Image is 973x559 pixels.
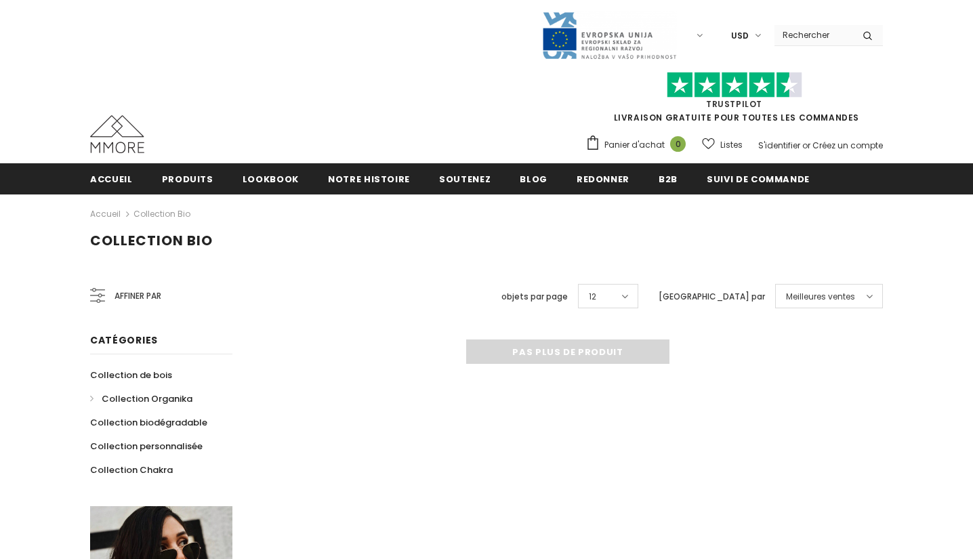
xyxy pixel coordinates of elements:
a: Suivi de commande [707,163,810,194]
span: Affiner par [115,289,161,304]
a: Collection Organika [90,387,192,411]
span: Blog [520,173,547,186]
span: LIVRAISON GRATUITE POUR TOUTES LES COMMANDES [585,78,883,123]
a: Accueil [90,206,121,222]
span: Collection Organika [102,392,192,405]
a: Accueil [90,163,133,194]
span: 0 [670,136,686,152]
span: Listes [720,138,743,152]
input: Search Site [774,25,852,45]
a: Notre histoire [328,163,410,194]
label: [GEOGRAPHIC_DATA] par [659,290,765,304]
span: Collection de bois [90,369,172,381]
img: Cas MMORE [90,115,144,153]
a: Créez un compte [812,140,883,151]
a: Redonner [577,163,629,194]
span: USD [731,29,749,43]
a: S'identifier [758,140,800,151]
a: Produits [162,163,213,194]
a: Collection Chakra [90,458,173,482]
span: Notre histoire [328,173,410,186]
span: Redonner [577,173,629,186]
span: Collection biodégradable [90,416,207,429]
img: Faites confiance aux étoiles pilotes [667,72,802,98]
a: Collection personnalisée [90,434,203,458]
a: soutenez [439,163,491,194]
span: Collection personnalisée [90,440,203,453]
span: Produits [162,173,213,186]
span: Lookbook [243,173,299,186]
img: Javni Razpis [541,11,677,60]
span: Suivi de commande [707,173,810,186]
span: B2B [659,173,678,186]
a: Collection biodégradable [90,411,207,434]
span: Meilleures ventes [786,290,855,304]
span: or [802,140,810,151]
a: Lookbook [243,163,299,194]
span: soutenez [439,173,491,186]
span: Collection Chakra [90,463,173,476]
a: Collection Bio [133,208,190,220]
span: Accueil [90,173,133,186]
a: Panier d'achat 0 [585,135,692,155]
a: TrustPilot [706,98,762,110]
span: Collection Bio [90,231,213,250]
span: Panier d'achat [604,138,665,152]
span: 12 [589,290,596,304]
label: objets par page [501,290,568,304]
a: Listes [702,133,743,157]
span: Catégories [90,333,158,347]
a: B2B [659,163,678,194]
a: Collection de bois [90,363,172,387]
a: Blog [520,163,547,194]
a: Javni Razpis [541,29,677,41]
